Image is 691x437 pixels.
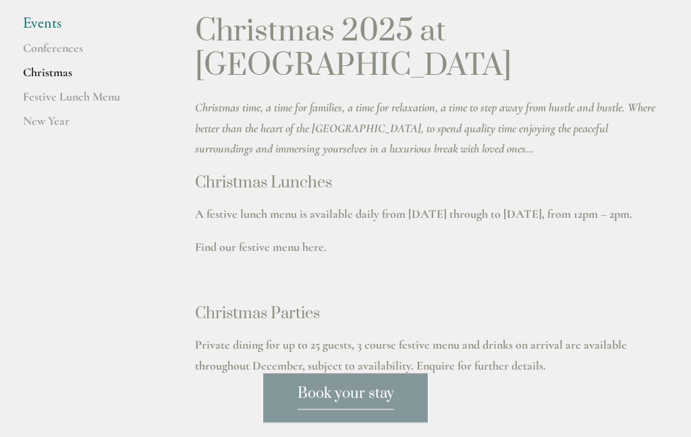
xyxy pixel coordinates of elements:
[195,204,668,225] p: A festive lunch menu is available daily from [DATE] through to [DATE], from 12pm – 2pm.
[195,175,668,192] h2: Christmas Lunches
[23,41,152,65] a: Conferences
[195,335,668,376] p: Private dining for up to 25 guests, 3 course festive menu and drinks on arrival are available thr...
[23,114,152,138] a: New Year
[195,100,658,156] em: Christmas time, a time for families, a time for relaxation, a time to step away from hustle and b...
[262,373,429,424] a: Book your stay
[195,305,668,323] h2: Christmas Parties
[195,16,668,84] h1: Christmas 2025 at [GEOGRAPHIC_DATA]
[298,384,394,410] span: Book your stay
[195,240,327,255] a: Find our festive menu here.
[23,65,152,90] a: Christmas
[23,16,152,33] li: Events
[23,90,152,114] a: Festive Lunch Menu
